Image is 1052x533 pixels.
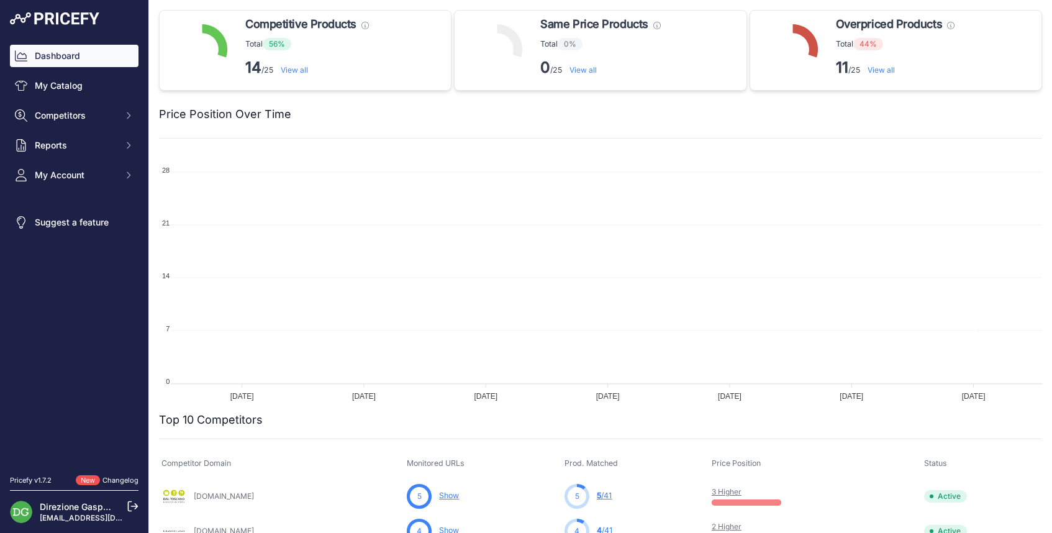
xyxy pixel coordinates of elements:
tspan: [DATE] [718,392,741,401]
tspan: 28 [162,166,170,174]
a: Direzione Gasparetto [40,501,127,512]
p: /25 [245,58,369,78]
a: 5/41 [597,491,612,500]
span: Same Price Products [540,16,648,33]
a: Show [439,491,459,500]
span: Competitive Products [245,16,356,33]
a: 3 Higher [712,487,741,496]
tspan: 7 [166,325,170,332]
p: Total [245,38,369,50]
span: My Account [35,169,116,181]
a: Changelog [102,476,138,485]
span: Price Position [712,458,761,468]
tspan: 14 [162,272,170,280]
p: /25 [540,58,660,78]
strong: 14 [245,58,261,76]
a: View all [569,65,597,75]
span: Competitors [35,109,116,122]
span: Status [924,458,947,468]
tspan: 0 [166,378,170,385]
tspan: [DATE] [840,392,863,401]
tspan: [DATE] [474,392,497,401]
strong: 11 [836,58,848,76]
span: Competitor Domain [161,458,231,468]
tspan: 21 [162,219,170,227]
button: My Account [10,164,138,186]
span: Active [924,490,967,503]
span: Monitored URLs [407,458,465,468]
span: 5 [575,491,579,502]
span: 56% [263,38,291,50]
span: 0% [558,38,583,50]
p: /25 [836,58,955,78]
span: New [76,475,100,486]
span: Reports [35,139,116,152]
h2: Price Position Over Time [159,106,291,123]
tspan: [DATE] [230,392,254,401]
tspan: [DATE] [596,392,620,401]
a: Suggest a feature [10,211,138,234]
a: [EMAIL_ADDRESS][DOMAIN_NAME] [40,513,170,522]
strong: 0 [540,58,550,76]
button: Reports [10,134,138,157]
tspan: [DATE] [962,392,986,401]
span: Prod. Matched [565,458,618,468]
span: 5 [417,491,422,502]
button: Competitors [10,104,138,127]
a: Dashboard [10,45,138,67]
a: My Catalog [10,75,138,97]
a: 2 Higher [712,522,741,531]
a: View all [281,65,308,75]
span: Overpriced Products [836,16,942,33]
h2: Top 10 Competitors [159,411,263,429]
p: Total [540,38,660,50]
img: Pricefy Logo [10,12,99,25]
tspan: [DATE] [352,392,376,401]
nav: Sidebar [10,45,138,460]
p: Total [836,38,955,50]
span: 5 [597,491,601,500]
a: View all [868,65,895,75]
span: 44% [853,38,883,50]
a: [DOMAIN_NAME] [194,491,254,501]
div: Pricefy v1.7.2 [10,475,52,486]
